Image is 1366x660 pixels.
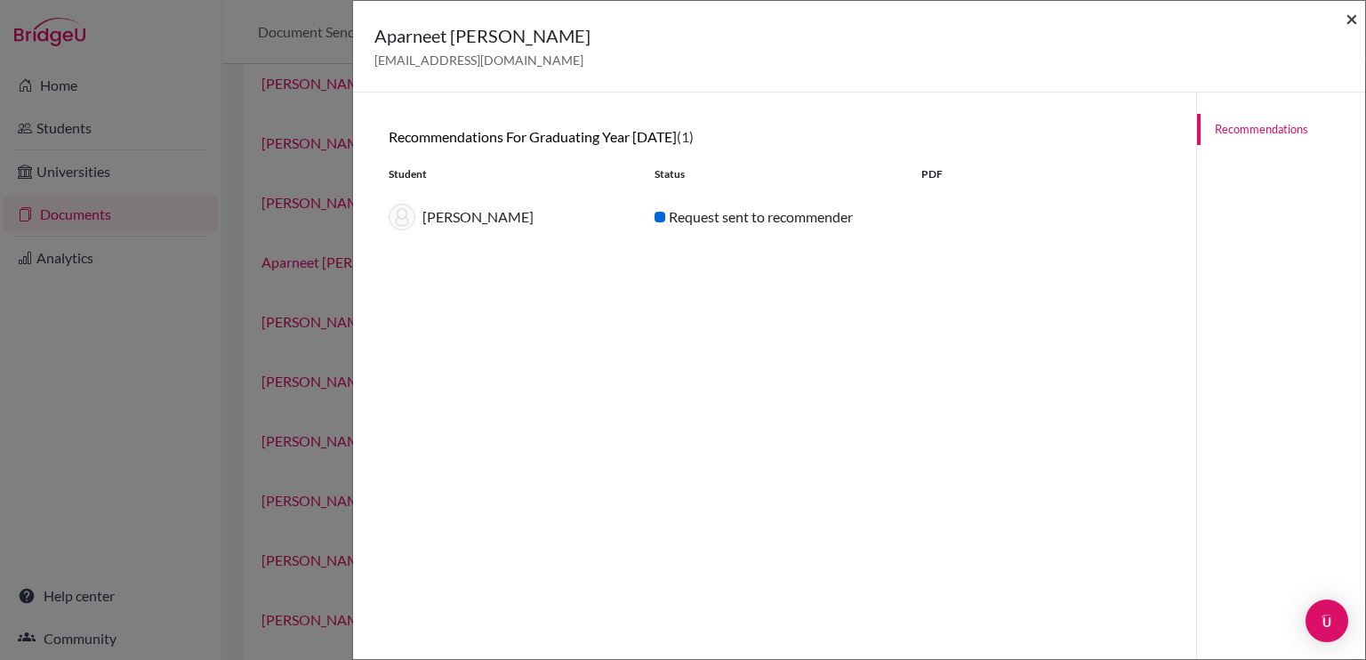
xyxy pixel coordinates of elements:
[1346,8,1358,29] button: Close
[374,52,583,68] span: [EMAIL_ADDRESS][DOMAIN_NAME]
[389,128,1161,145] h6: Recommendations for graduating year [DATE]
[1197,114,1365,145] a: Recommendations
[641,166,907,182] div: Status
[1306,600,1348,642] div: Open Intercom Messenger
[375,166,641,182] div: Student
[908,166,1174,182] div: PDF
[375,204,641,230] div: [PERSON_NAME]
[389,204,415,230] img: thumb_default-9baad8e6c595f6d87dbccf3bc005204999cb094ff98a76d4c88bb8097aa52fd3.png
[1346,5,1358,31] span: ×
[374,22,591,49] h5: Aparneet [PERSON_NAME]
[641,206,907,228] div: Request sent to recommender
[677,128,694,145] span: (1)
